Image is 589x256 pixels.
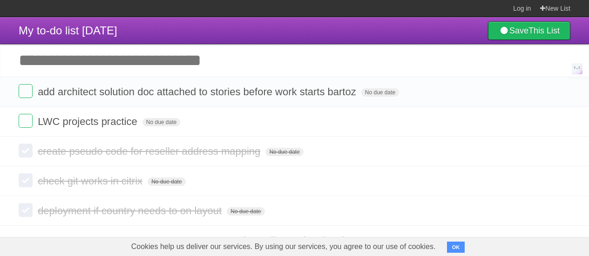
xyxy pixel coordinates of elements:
[265,148,303,156] span: No due date
[19,24,117,37] span: My to-do list [DATE]
[122,237,445,256] span: Cookies help us deliver our services. By using our services, you agree to our use of cookies.
[361,88,399,97] span: No due date
[227,207,264,216] span: No due date
[38,116,140,127] span: LWC projects practice
[488,21,570,40] a: SaveThis List
[19,144,33,158] label: Done
[447,242,465,253] button: OK
[237,235,352,246] a: Show all completed tasks
[38,145,263,157] span: create pseudo code for reseller address mapping
[148,177,185,186] span: No due date
[38,175,145,187] span: check git works in citrix
[19,173,33,187] label: Done
[19,114,33,128] label: Done
[142,118,180,126] span: No due date
[19,84,33,98] label: Done
[19,203,33,217] label: Done
[38,86,359,98] span: add architect solution doc attached to stories before work starts bartoz
[528,26,560,35] b: This List
[38,205,224,217] span: deployment if country needs to on layout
